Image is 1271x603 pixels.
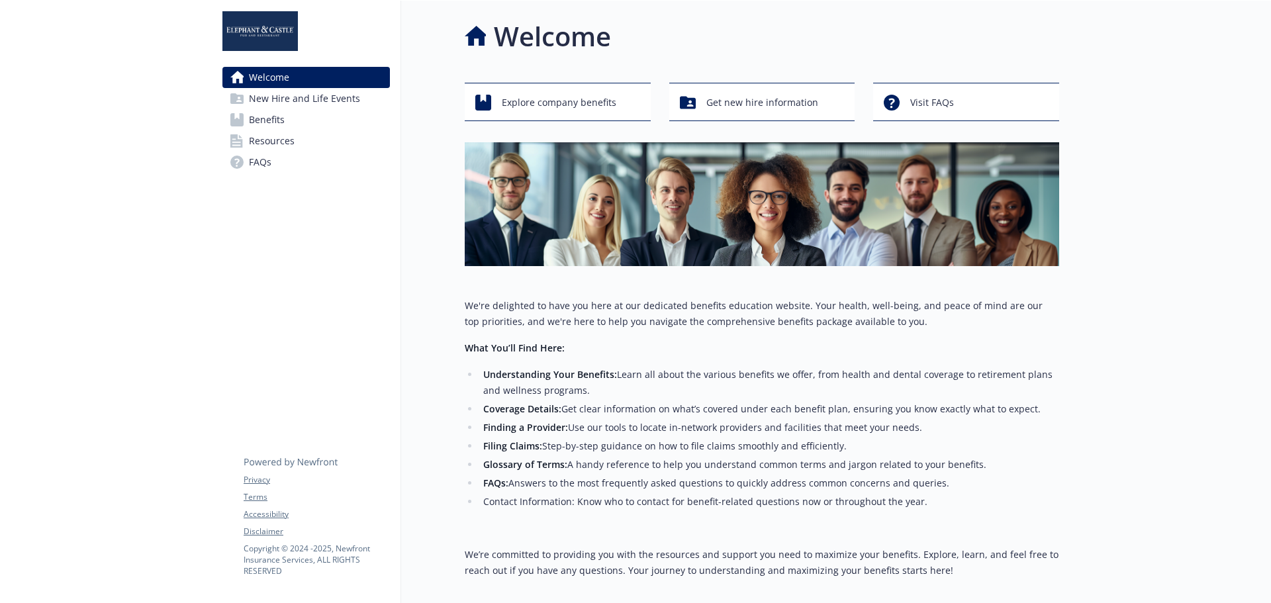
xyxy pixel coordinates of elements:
[249,67,289,88] span: Welcome
[483,402,561,415] strong: Coverage Details:
[222,67,390,88] a: Welcome
[706,90,818,115] span: Get new hire information
[910,90,954,115] span: Visit FAQs
[222,152,390,173] a: FAQs
[669,83,855,121] button: Get new hire information
[873,83,1059,121] button: Visit FAQs
[244,508,389,520] a: Accessibility
[479,475,1059,491] li: Answers to the most frequently asked questions to quickly address common concerns and queries.
[479,494,1059,510] li: Contact Information: Know who to contact for benefit-related questions now or throughout the year.
[222,88,390,109] a: New Hire and Life Events
[222,130,390,152] a: Resources
[249,130,295,152] span: Resources
[249,152,271,173] span: FAQs
[244,526,389,537] a: Disclaimer
[483,368,617,381] strong: Understanding Your Benefits:
[502,90,616,115] span: Explore company benefits
[483,458,567,471] strong: Glossary of Terms:
[465,83,651,121] button: Explore company benefits
[244,543,389,577] p: Copyright © 2024 - 2025 , Newfront Insurance Services, ALL RIGHTS RESERVED
[249,88,360,109] span: New Hire and Life Events
[483,421,568,434] strong: Finding a Provider:
[222,109,390,130] a: Benefits
[465,142,1059,266] img: overview page banner
[479,457,1059,473] li: A handy reference to help you understand common terms and jargon related to your benefits.
[249,109,285,130] span: Benefits
[483,440,542,452] strong: Filing Claims:
[244,491,389,503] a: Terms
[479,420,1059,436] li: Use our tools to locate in-network providers and facilities that meet your needs.
[483,477,508,489] strong: FAQs:
[244,474,389,486] a: Privacy
[479,438,1059,454] li: Step-by-step guidance on how to file claims smoothly and efficiently.
[465,547,1059,579] p: We’re committed to providing you with the resources and support you need to maximize your benefit...
[465,342,565,354] strong: What You’ll Find Here:
[479,367,1059,398] li: Learn all about the various benefits we offer, from health and dental coverage to retirement plan...
[479,401,1059,417] li: Get clear information on what’s covered under each benefit plan, ensuring you know exactly what t...
[465,298,1059,330] p: We're delighted to have you here at our dedicated benefits education website. Your health, well-b...
[494,17,611,56] h1: Welcome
